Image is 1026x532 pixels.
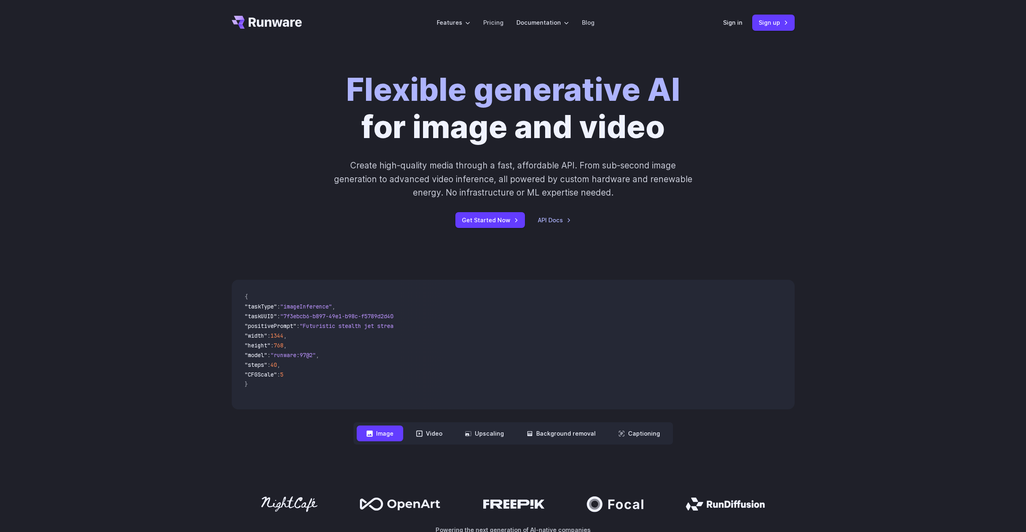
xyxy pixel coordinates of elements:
a: Sign up [752,15,795,30]
span: : [277,303,280,310]
span: "Futuristic stealth jet streaking through a neon-lit cityscape with glowing purple exhaust" [300,322,594,330]
span: { [245,293,248,300]
a: Go to / [232,16,302,29]
label: Features [437,18,470,27]
a: Get Started Now [455,212,525,228]
span: "height" [245,342,271,349]
a: Sign in [723,18,743,27]
button: Upscaling [455,426,514,441]
span: 768 [274,342,283,349]
button: Image [357,426,403,441]
span: "imageInference" [280,303,332,310]
span: 1344 [271,332,283,339]
a: API Docs [538,215,571,225]
span: : [267,332,271,339]
span: "width" [245,332,267,339]
span: , [283,332,287,339]
span: 40 [271,361,277,368]
span: "taskType" [245,303,277,310]
span: } [245,381,248,388]
span: "taskUUID" [245,313,277,320]
span: "7f3ebcb6-b897-49e1-b98c-f5789d2d40d7" [280,313,403,320]
span: : [277,313,280,320]
span: "positivePrompt" [245,322,296,330]
h1: for image and video [346,71,680,146]
span: , [316,351,319,359]
button: Captioning [609,426,670,441]
span: "runware:97@2" [271,351,316,359]
a: Blog [582,18,594,27]
span: : [296,322,300,330]
span: : [271,342,274,349]
label: Documentation [516,18,569,27]
span: , [332,303,335,310]
span: "steps" [245,361,267,368]
span: : [267,351,271,359]
span: , [283,342,287,349]
strong: Flexible generative AI [346,71,680,109]
button: Background removal [517,426,605,441]
span: "model" [245,351,267,359]
span: : [267,361,271,368]
span: 5 [280,371,283,378]
span: , [277,361,280,368]
button: Video [406,426,452,441]
p: Create high-quality media through a fast, affordable API. From sub-second image generation to adv... [333,159,693,199]
span: "CFGScale" [245,371,277,378]
a: Pricing [483,18,503,27]
span: : [277,371,280,378]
